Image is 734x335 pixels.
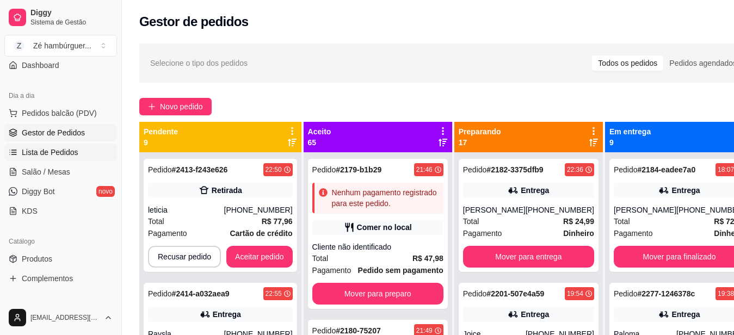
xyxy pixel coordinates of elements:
span: KDS [22,206,38,216]
div: 21:46 [416,165,433,174]
a: Dashboard [4,57,117,74]
a: KDS [4,202,117,220]
strong: # 2201-507e4a59 [486,289,544,298]
strong: R$ 77,96 [262,217,293,226]
span: Pedido [148,289,172,298]
p: Preparando [459,126,501,137]
div: 18:07 [718,165,734,174]
button: Pedidos balcão (PDV) [4,104,117,122]
div: Cliente não identificado [312,241,443,252]
span: Novo pedido [160,101,203,113]
p: Aceito [308,126,331,137]
div: leticia [148,204,224,215]
strong: # 2182-3375dfb9 [486,165,543,174]
a: Diggy Botnovo [4,183,117,200]
div: Entrega [521,185,549,196]
div: [PHONE_NUMBER] [224,204,293,215]
span: Produtos [22,253,52,264]
p: 65 [308,137,331,148]
span: Pedido [463,289,487,298]
div: 22:50 [266,165,282,174]
div: [PHONE_NUMBER] [526,204,594,215]
div: Entrega [671,185,700,196]
strong: # 2413-f243e626 [172,165,228,174]
button: Aceitar pedido [226,246,293,268]
button: [EMAIL_ADDRESS][DOMAIN_NAME] [4,305,117,331]
div: [PERSON_NAME] [614,204,676,215]
div: [PERSON_NAME] [463,204,526,215]
span: Complementos [22,273,73,284]
span: Pedido [463,165,487,174]
strong: Pedido sem pagamento [358,266,443,275]
span: Total [463,215,479,227]
div: Nenhum pagamento registrado para este pedido. [332,187,439,209]
span: Pedido [312,326,336,335]
a: Salão / Mesas [4,163,117,181]
div: Dia a dia [4,87,117,104]
div: 19:54 [567,289,583,298]
strong: # 2277-1246378c [638,289,695,298]
strong: # 2184-eadee7a0 [638,165,696,174]
button: Select a team [4,35,117,57]
div: 21:49 [416,326,433,335]
div: Entrega [671,309,700,320]
span: Salão / Mesas [22,166,70,177]
div: Comer no local [357,222,412,233]
button: Novo pedido [139,98,212,115]
button: Recusar pedido [148,246,221,268]
span: Total [614,215,630,227]
p: 9 [144,137,178,148]
span: Lista de Pedidos [22,147,78,158]
p: 17 [459,137,501,148]
span: Total [148,215,164,227]
span: Pagamento [614,227,653,239]
span: Pedidos balcão (PDV) [22,108,97,119]
p: Pendente [144,126,178,137]
div: 22:55 [266,289,282,298]
span: Pagamento [312,264,351,276]
span: Selecione o tipo dos pedidos [150,57,248,69]
div: 22:36 [567,165,583,174]
div: Zé hambúrguer ... [33,40,91,51]
span: Pagamento [148,227,187,239]
span: Diggy [30,8,113,18]
strong: R$ 24,99 [563,217,594,226]
span: Pedido [312,165,336,174]
div: Entrega [521,309,549,320]
span: Total [312,252,329,264]
div: Catálogo [4,233,117,250]
p: Em entrega [609,126,651,137]
span: plus [148,103,156,110]
button: Mover para entrega [463,246,594,268]
a: Lista de Pedidos [4,144,117,161]
span: Pedido [614,289,638,298]
h2: Gestor de pedidos [139,13,249,30]
a: Gestor de Pedidos [4,124,117,141]
a: Produtos [4,250,117,268]
span: Gestor de Pedidos [22,127,85,138]
span: Diggy Bot [22,186,55,197]
a: Complementos [4,270,117,287]
button: Mover para preparo [312,283,443,305]
span: Pedido [614,165,638,174]
p: 9 [609,137,651,148]
a: DiggySistema de Gestão [4,4,117,30]
strong: # 2180-75207 [336,326,381,335]
span: Pagamento [463,227,502,239]
strong: R$ 47,98 [412,254,443,263]
span: Dashboard [22,60,59,71]
div: Retirada [212,185,242,196]
div: Entrega [213,309,241,320]
strong: Dinheiro [563,229,594,238]
span: Sistema de Gestão [30,18,113,27]
strong: Cartão de crédito [230,229,292,238]
div: Todos os pedidos [592,55,663,71]
strong: # 2179-b1b29 [336,165,381,174]
span: [EMAIL_ADDRESS][DOMAIN_NAME] [30,313,100,322]
strong: # 2414-a032aea9 [172,289,230,298]
div: 19:38 [718,289,734,298]
span: Pedido [148,165,172,174]
span: Z [14,40,24,51]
